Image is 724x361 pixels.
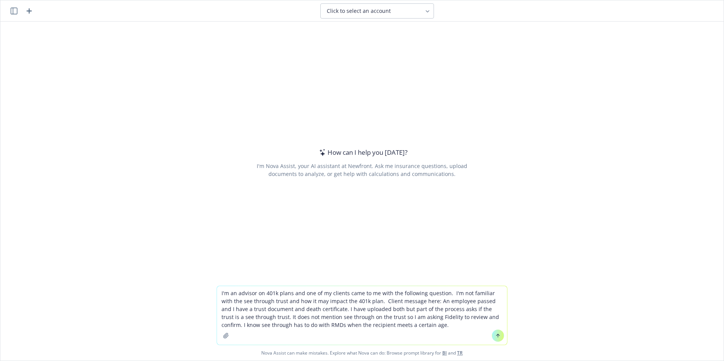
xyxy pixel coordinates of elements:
a: BI [442,350,447,356]
a: TR [457,350,463,356]
div: How can I help you [DATE]? [317,148,407,157]
div: I'm Nova Assist, your AI assistant at Newfront. Ask me insurance questions, upload documents to a... [255,162,468,178]
span: Nova Assist can make mistakes. Explore what Nova can do: Browse prompt library for and [3,345,721,361]
textarea: I'm an advisor on 401k plans and one of my clients came to me with the following question. I'm no... [217,286,507,345]
button: Click to select an account [320,3,434,19]
span: Click to select an account [327,7,391,15]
